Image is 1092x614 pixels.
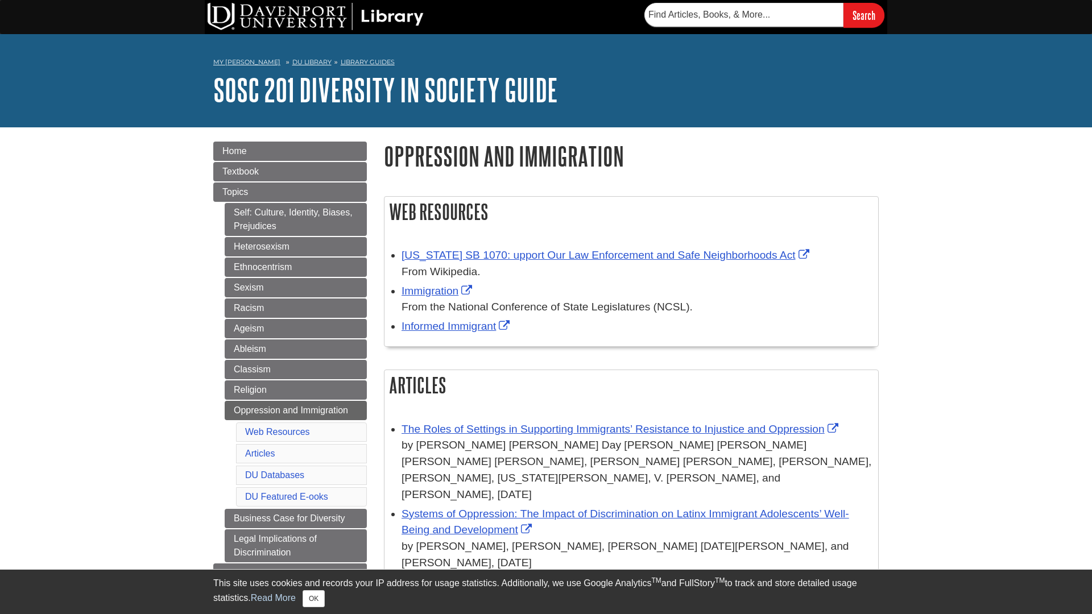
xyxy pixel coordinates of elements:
[225,360,367,379] a: Classism
[245,470,304,480] a: DU Databases
[651,576,661,584] sup: TM
[251,593,296,603] a: Read More
[402,285,475,297] a: Link opens in new window
[213,55,879,73] nav: breadcrumb
[222,568,275,578] span: Assignments
[292,58,332,66] a: DU Library
[245,492,328,501] a: DU Featured E-ooks
[208,3,424,30] img: DU Library
[402,437,872,503] div: by [PERSON_NAME] [PERSON_NAME] Day [PERSON_NAME] [PERSON_NAME] [PERSON_NAME] [PERSON_NAME], [PERS...
[402,299,872,316] div: From the National Conference of State Legislatures (NCSL).
[225,203,367,236] a: Self: Culture, Identity, Biases, Prejudices
[384,370,878,400] h2: Articles
[225,509,367,528] a: Business Case for Diversity
[341,58,395,66] a: Library Guides
[225,401,367,420] a: Oppression and Immigration
[245,449,275,458] a: Articles
[225,529,367,562] a: Legal Implications of Discrimination
[222,146,247,156] span: Home
[225,237,367,256] a: Heterosexism
[225,339,367,359] a: Ableism
[715,576,725,584] sup: TM
[384,197,878,227] h2: Web Resources
[213,182,367,202] a: Topics
[303,590,325,607] button: Close
[222,167,259,176] span: Textbook
[213,57,280,67] a: My [PERSON_NAME]
[225,278,367,297] a: Sexism
[843,3,884,27] input: Search
[225,319,367,338] a: Ageism
[245,427,310,437] a: Web Resources
[213,563,367,583] a: Assignments
[402,538,872,571] div: by [PERSON_NAME], [PERSON_NAME], [PERSON_NAME] [DATE][PERSON_NAME], and [PERSON_NAME], [DATE]
[213,576,879,607] div: This site uses cookies and records your IP address for usage statistics. Additionally, we use Goo...
[402,264,872,280] div: From Wikipedia.
[402,249,812,261] a: Link opens in new window
[213,142,367,161] a: Home
[213,162,367,181] a: Textbook
[644,3,884,27] form: Searches DU Library's articles, books, and more
[402,508,849,536] a: Link opens in new window
[225,258,367,277] a: Ethnocentrism
[222,187,248,197] span: Topics
[644,3,843,27] input: Find Articles, Books, & More...
[213,72,558,107] a: SOSC 201 Diversity in Society Guide
[225,380,367,400] a: Religion
[225,298,367,318] a: Racism
[384,142,879,171] h1: Oppression and Immigration
[402,320,512,332] a: Link opens in new window
[402,423,841,435] a: Link opens in new window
